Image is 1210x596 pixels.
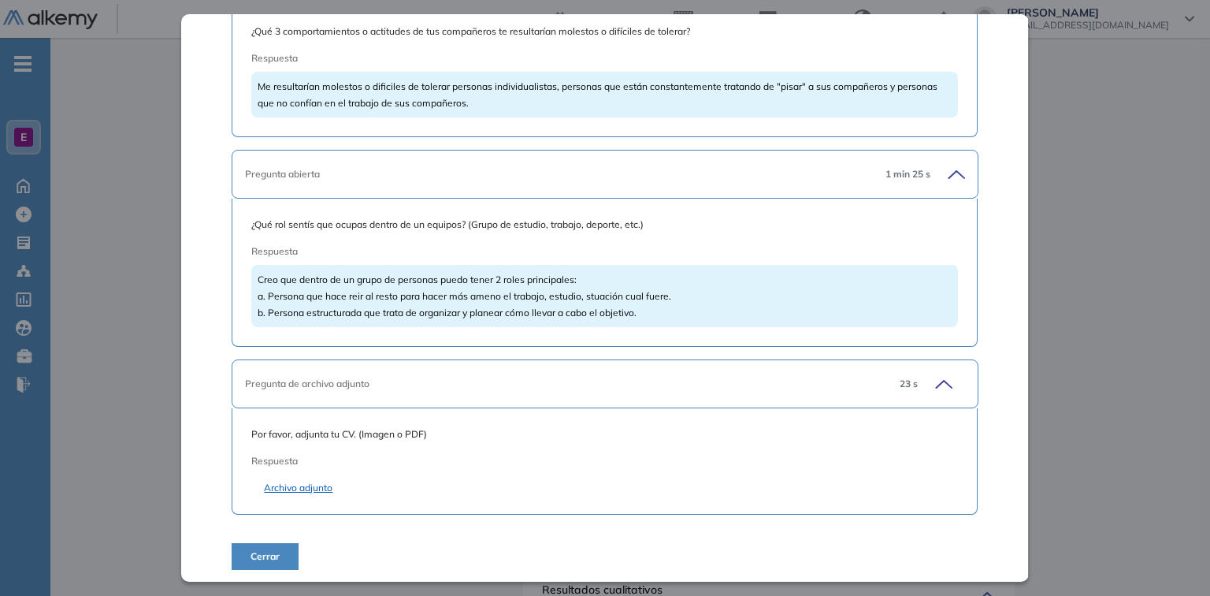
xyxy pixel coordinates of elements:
[251,427,958,441] span: Por favor, adjunta tu CV. (Imagen o PDF)
[264,481,945,495] a: Archivo adjunto
[251,51,887,65] span: Respuesta
[245,167,872,181] div: Pregunta abierta
[251,454,887,468] span: Respuesta
[251,244,887,259] span: Respuesta
[251,218,958,232] span: ¿Qué rol sentís que ocupas dentro de un equipos? (Grupo de estudio, trabajo, deporte, etc.)
[885,167,930,181] span: 1 min 25 s
[251,24,958,39] span: ¿Qué 3 comportamientos o actitudes de tus compañeros te resultarían molestos o difíciles de tolerar?
[258,80,937,109] span: Me resultarían molestos o dificiles de tolerar personas individualistas, personas que están const...
[258,274,671,318] span: Creo que dentro de un grupo de personas puedo tener 2 roles principales: a. Persona que hace reir...
[232,543,299,570] button: Cerrar
[900,377,918,391] span: 23 s
[245,377,886,391] div: Pregunta de archivo adjunto
[251,549,280,564] span: Cerrar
